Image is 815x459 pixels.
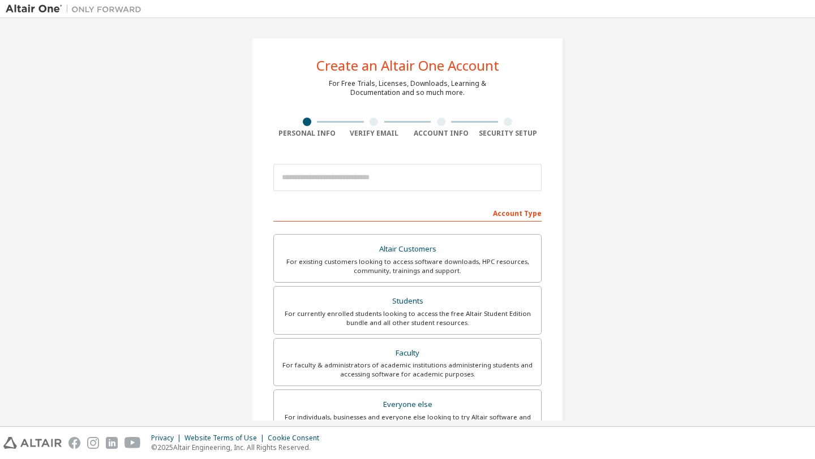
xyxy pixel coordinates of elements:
[268,434,326,443] div: Cookie Consent
[316,59,499,72] div: Create an Altair One Account
[185,434,268,443] div: Website Terms of Use
[273,203,542,222] div: Account Type
[281,345,534,361] div: Faculty
[3,437,62,449] img: altair_logo.svg
[281,257,534,275] div: For existing customers looking to access software downloads, HPC resources, community, trainings ...
[273,129,341,138] div: Personal Info
[281,413,534,431] div: For individuals, businesses and everyone else looking to try Altair software and explore our prod...
[68,437,80,449] img: facebook.svg
[6,3,147,15] img: Altair One
[106,437,118,449] img: linkedin.svg
[281,309,534,327] div: For currently enrolled students looking to access the free Altair Student Edition bundle and all ...
[407,129,475,138] div: Account Info
[281,397,534,413] div: Everyone else
[329,79,486,97] div: For Free Trials, Licenses, Downloads, Learning & Documentation and so much more.
[281,241,534,257] div: Altair Customers
[475,129,542,138] div: Security Setup
[125,437,141,449] img: youtube.svg
[151,434,185,443] div: Privacy
[151,443,326,452] p: © 2025 Altair Engineering, Inc. All Rights Reserved.
[341,129,408,138] div: Verify Email
[281,361,534,379] div: For faculty & administrators of academic institutions administering students and accessing softwa...
[87,437,99,449] img: instagram.svg
[281,293,534,309] div: Students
